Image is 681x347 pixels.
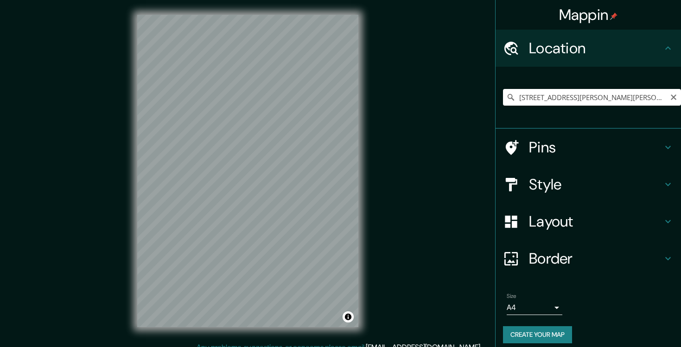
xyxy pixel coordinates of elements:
div: A4 [507,300,562,315]
div: Pins [496,129,681,166]
h4: Location [529,39,662,57]
div: Location [496,30,681,67]
div: Layout [496,203,681,240]
h4: Border [529,249,662,268]
input: Pick your city or area [503,89,681,106]
canvas: Map [137,15,358,327]
div: Border [496,240,681,277]
h4: Layout [529,212,662,231]
div: Style [496,166,681,203]
iframe: Help widget launcher [598,311,671,337]
h4: Mappin [559,6,618,24]
label: Size [507,292,516,300]
h4: Style [529,175,662,194]
h4: Pins [529,138,662,157]
button: Create your map [503,326,572,343]
button: Toggle attribution [343,311,354,322]
img: pin-icon.png [610,13,617,20]
button: Clear [670,92,677,101]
